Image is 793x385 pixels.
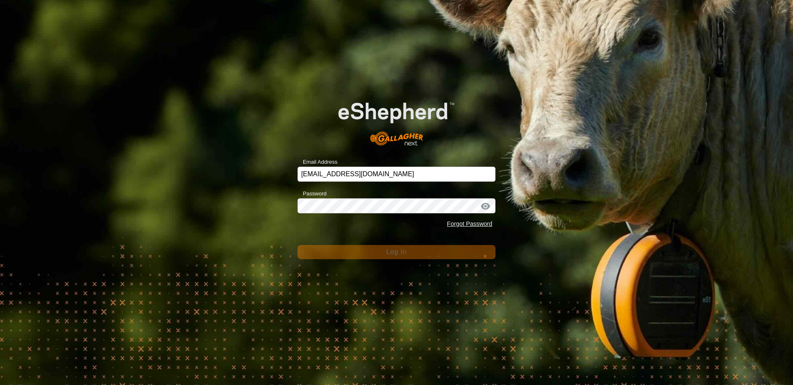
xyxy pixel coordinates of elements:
[298,167,496,182] input: Email Address
[386,248,407,255] span: Log In
[447,220,493,227] a: Forgot Password
[298,245,496,259] button: Log In
[298,158,338,166] label: Email Address
[298,190,327,198] label: Password
[317,86,476,153] img: E-shepherd Logo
